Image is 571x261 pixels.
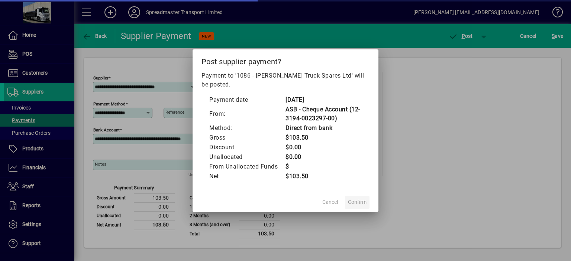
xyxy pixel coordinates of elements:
td: Gross [209,133,285,143]
td: Net [209,172,285,181]
td: $ [285,162,362,172]
td: Unallocated [209,152,285,162]
h2: Post supplier payment? [193,49,378,71]
td: $0.00 [285,152,362,162]
td: $103.50 [285,172,362,181]
td: Discount [209,143,285,152]
td: $0.00 [285,143,362,152]
td: $103.50 [285,133,362,143]
td: From Unallocated Funds [209,162,285,172]
td: Direct from bank [285,123,362,133]
td: Method: [209,123,285,133]
td: From: [209,105,285,123]
td: ASB - Cheque Account (12-3194-0023297-00) [285,105,362,123]
td: [DATE] [285,95,362,105]
p: Payment to '1086 - [PERSON_NAME] Truck Spares Ltd' will be posted. [201,71,370,89]
td: Payment date [209,95,285,105]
